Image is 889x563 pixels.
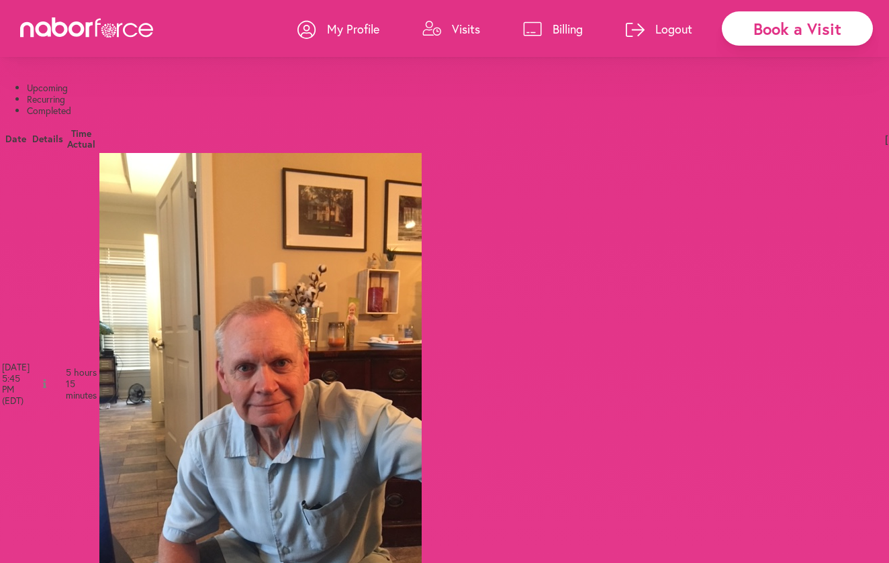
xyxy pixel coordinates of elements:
[27,94,889,105] li: Recurring
[32,127,64,152] th: Details
[523,9,583,49] a: Billing
[27,83,889,94] li: Upcoming
[722,11,873,46] div: Book a Visit
[65,127,97,152] th: Time Actual
[327,21,379,37] p: My Profile
[626,9,692,49] a: Logout
[553,21,583,37] p: Billing
[452,21,480,37] p: Visits
[297,9,379,49] a: My Profile
[1,127,30,152] th: Date
[422,9,480,49] a: Visits
[27,105,889,117] li: Completed
[655,21,692,37] p: Logout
